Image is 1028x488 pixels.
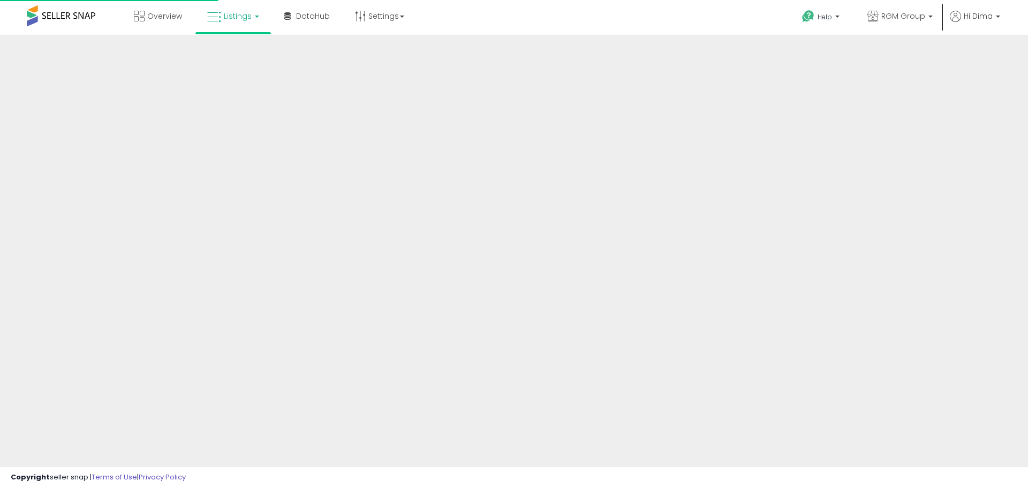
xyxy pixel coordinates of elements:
[950,11,1000,35] a: Hi Dima
[11,472,186,483] div: seller snap | |
[964,11,993,21] span: Hi Dima
[793,2,850,35] a: Help
[139,472,186,482] a: Privacy Policy
[147,11,182,21] span: Overview
[802,10,815,23] i: Get Help
[296,11,330,21] span: DataHub
[92,472,137,482] a: Terms of Use
[818,12,832,21] span: Help
[224,11,252,21] span: Listings
[11,472,50,482] strong: Copyright
[881,11,925,21] span: RGM Group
